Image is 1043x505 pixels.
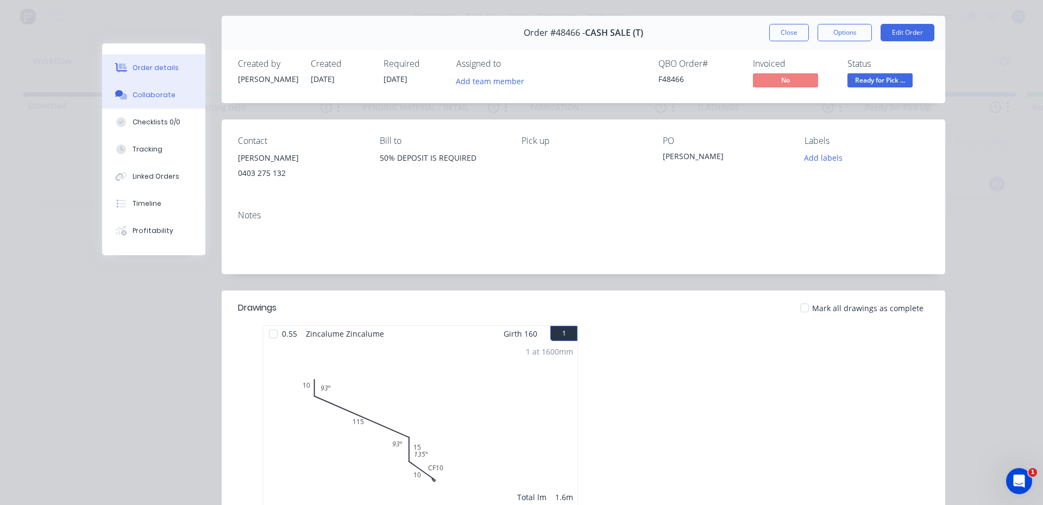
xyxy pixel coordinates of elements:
[818,24,872,41] button: Options
[450,73,530,88] button: Add team member
[238,73,298,85] div: [PERSON_NAME]
[238,150,362,185] div: [PERSON_NAME]0403 275 132
[555,491,573,503] div: 1.6m
[133,117,180,127] div: Checklists 0/0
[1006,468,1032,494] iframe: Intercom live chat
[1028,468,1037,477] span: 1
[658,59,740,69] div: QBO Order #
[456,73,530,88] button: Add team member
[524,28,585,38] span: Order #48466 -
[133,63,179,73] div: Order details
[133,144,162,154] div: Tracking
[238,136,362,146] div: Contact
[384,74,407,84] span: [DATE]
[102,217,205,244] button: Profitability
[753,59,834,69] div: Invoiced
[585,28,643,38] span: CASH SALE (T)
[517,491,546,503] div: Total lm
[311,59,370,69] div: Created
[658,73,740,85] div: F48466
[799,150,849,165] button: Add labels
[663,136,787,146] div: PO
[133,90,175,100] div: Collaborate
[301,326,388,342] span: Zincalume Zincalume
[769,24,809,41] button: Close
[847,59,929,69] div: Status
[238,210,929,220] div: Notes
[384,59,443,69] div: Required
[550,326,577,341] button: 1
[526,346,573,357] div: 1 at 1600mm
[278,326,301,342] span: 0.55
[847,73,913,87] span: Ready for Pick ...
[812,302,923,314] span: Mark all drawings as complete
[504,326,537,342] span: Girth 160
[102,81,205,109] button: Collaborate
[380,150,504,166] div: 50% DEPOSIT IS REQUIRED
[133,226,173,236] div: Profitability
[663,150,787,166] div: [PERSON_NAME]
[238,59,298,69] div: Created by
[380,136,504,146] div: Bill to
[102,163,205,190] button: Linked Orders
[881,24,934,41] button: Edit Order
[805,136,929,146] div: Labels
[102,136,205,163] button: Tracking
[102,54,205,81] button: Order details
[238,301,277,314] div: Drawings
[133,199,161,209] div: Timeline
[238,150,362,166] div: [PERSON_NAME]
[380,150,504,185] div: 50% DEPOSIT IS REQUIRED
[311,74,335,84] span: [DATE]
[753,73,818,87] span: No
[133,172,179,181] div: Linked Orders
[521,136,646,146] div: Pick up
[102,190,205,217] button: Timeline
[456,59,565,69] div: Assigned to
[238,166,362,181] div: 0403 275 132
[847,73,913,90] button: Ready for Pick ...
[102,109,205,136] button: Checklists 0/0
